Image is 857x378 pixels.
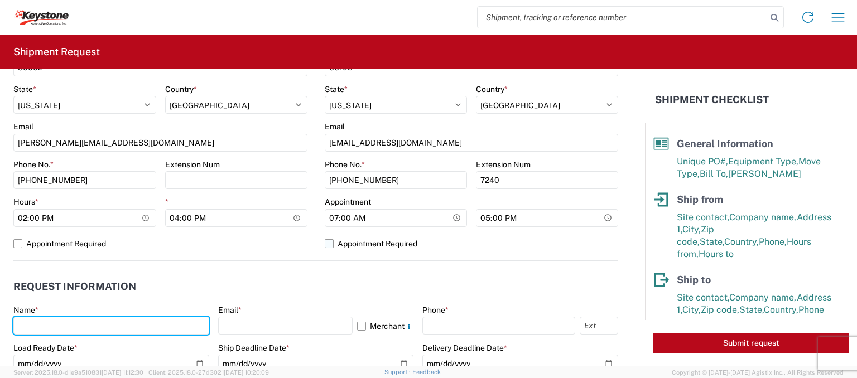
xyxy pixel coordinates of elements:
label: Email [218,305,242,315]
span: State, [739,304,764,315]
input: Shipment, tracking or reference number [478,7,767,28]
span: Company name, [729,212,797,222]
label: Phone No. [13,159,54,169]
span: Ship from [677,193,723,205]
h2: Shipment Request [13,45,100,59]
label: Appointment Required [13,235,307,253]
span: Phone, [759,236,787,247]
span: Server: 2025.18.0-d1e9a510831 [13,369,143,376]
label: Country [165,84,197,94]
label: Phone No. [325,159,365,169]
span: [DATE] 11:12:30 [102,369,143,376]
span: Phone [798,304,824,315]
span: State, [700,236,724,247]
label: Extension Num [165,159,220,169]
span: City, [682,304,701,315]
span: General Information [677,138,773,149]
span: Site contact, [677,212,729,222]
span: City, [682,224,701,235]
label: Phone [422,305,449,315]
span: Ship to [677,274,711,285]
h2: Request Information [13,281,136,292]
span: Bill To, [700,168,728,179]
span: Country, [724,236,759,247]
span: Site contact, [677,292,729,303]
input: Ext [580,317,618,335]
label: Load Ready Date [13,343,78,353]
label: Email [13,122,33,132]
span: Unique PO#, [677,156,728,167]
label: Extension Num [476,159,531,169]
label: Appointment [325,197,371,207]
span: [DATE] 10:20:09 [224,369,269,376]
label: Ship Deadline Date [218,343,290,353]
label: Name [13,305,38,315]
span: Zip code, [701,304,739,315]
a: Feedback [412,369,441,375]
h2: Shipment Checklist [655,93,769,106]
label: State [13,84,36,94]
label: Hours [13,197,38,207]
label: Merchant [357,317,413,335]
label: Email [325,122,345,132]
span: Hours to [699,249,734,259]
button: Submit request [653,333,849,353]
span: [PERSON_NAME] [728,168,801,179]
label: Delivery Deadline Date [422,343,507,353]
label: Country [476,84,508,94]
span: Client: 2025.18.0-27d3021 [148,369,269,376]
label: Appointment Required [325,235,618,253]
span: Company name, [729,292,797,303]
label: State [325,84,348,94]
span: Country, [764,304,798,315]
span: Copyright © [DATE]-[DATE] Agistix Inc., All Rights Reserved [672,367,844,377]
span: Equipment Type, [728,156,798,167]
a: Support [384,369,412,375]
